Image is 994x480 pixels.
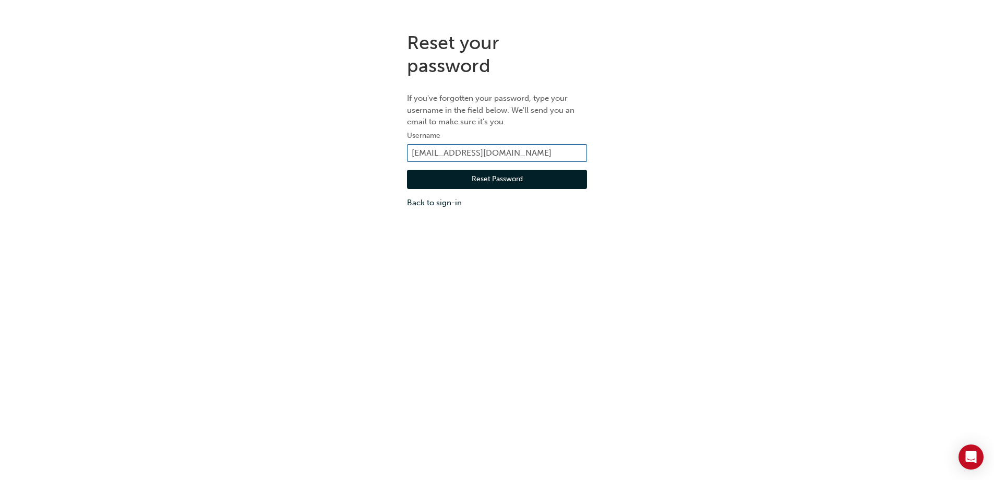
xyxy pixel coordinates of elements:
[407,31,587,77] h1: Reset your password
[407,144,587,162] input: Username
[407,130,587,142] label: Username
[407,170,587,190] button: Reset Password
[407,197,587,209] a: Back to sign-in
[959,444,984,470] div: Open Intercom Messenger
[407,92,587,128] p: If you've forgotten your password, type your username in the field below. We'll send you an email...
